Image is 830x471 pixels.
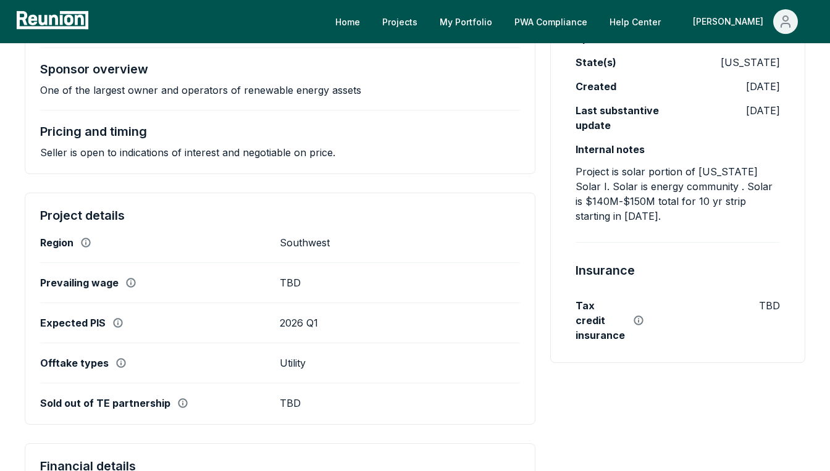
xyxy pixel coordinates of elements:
[576,103,678,133] label: Last substantive update
[280,317,318,329] p: 2026 Q1
[693,9,768,34] div: [PERSON_NAME]
[372,9,427,34] a: Projects
[430,9,502,34] a: My Portfolio
[280,236,330,249] p: Southwest
[40,208,520,223] h4: Project details
[40,277,119,289] label: Prevailing wage
[721,55,780,70] p: [US_STATE]
[683,9,808,34] button: [PERSON_NAME]
[576,261,635,280] h4: Insurance
[40,124,147,139] h4: Pricing and timing
[280,357,306,369] p: Utility
[40,62,148,77] h4: Sponsor overview
[576,55,616,70] label: State(s)
[280,277,301,289] p: TBD
[600,9,671,34] a: Help Center
[40,84,361,96] p: One of the largest owner and operators of renewable energy assets
[759,298,780,313] p: TBD
[40,236,73,249] label: Region
[40,317,106,329] label: Expected PIS
[746,79,780,94] p: [DATE]
[746,103,780,118] p: [DATE]
[576,298,626,343] label: Tax credit insurance
[280,397,301,409] p: TBD
[576,79,616,94] label: Created
[325,9,818,34] nav: Main
[40,357,109,369] label: Offtake types
[505,9,597,34] a: PWA Compliance
[576,164,780,223] p: Project is solar portion of [US_STATE] Solar I. Solar is energy community . Solar is $140M-$150M ...
[576,142,645,157] label: Internal notes
[40,146,335,159] p: Seller is open to indications of interest and negotiable on price.
[40,397,170,409] label: Sold out of TE partnership
[325,9,370,34] a: Home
